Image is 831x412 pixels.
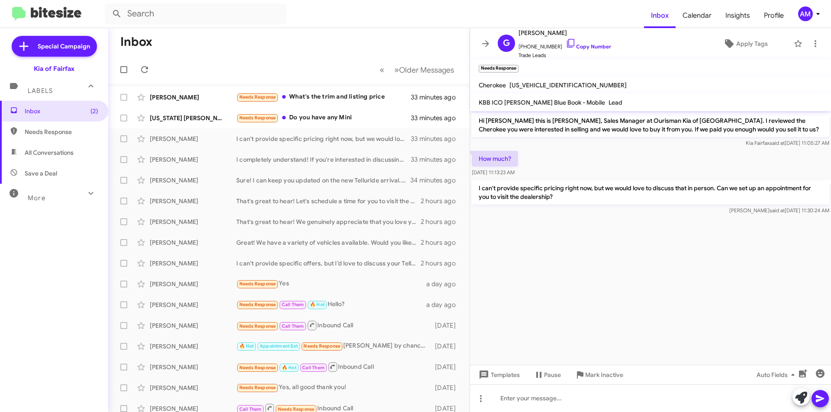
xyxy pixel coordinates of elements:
[150,217,236,226] div: [PERSON_NAME]
[798,6,813,21] div: AM
[411,155,463,164] div: 33 minutes ago
[38,42,90,51] span: Special Campaign
[236,155,411,164] div: I completely understand! If you're interested in discussing your current vehicle or options we ha...
[791,6,821,21] button: AM
[278,406,315,412] span: Needs Response
[519,51,611,60] span: Trade Leads
[503,36,510,50] span: G
[282,323,304,329] span: Call Them
[519,38,611,51] span: [PHONE_NUMBER]
[479,81,506,89] span: Cherokee
[260,343,298,349] span: Appointment Set
[380,64,384,75] span: «
[236,217,421,226] div: That's great to hear! We genuinely appreciate that you love your K5. Would you be interested in s...
[239,302,276,307] span: Needs Response
[736,36,768,51] span: Apply Tags
[431,363,463,371] div: [DATE]
[239,281,276,287] span: Needs Response
[411,176,463,185] div: 34 minutes ago
[374,61,390,79] button: Previous
[239,385,276,390] span: Needs Response
[421,217,463,226] div: 2 hours ago
[150,321,236,330] div: [PERSON_NAME]
[389,61,459,79] button: Next
[701,36,789,51] button: Apply Tags
[426,280,463,288] div: a day ago
[431,383,463,392] div: [DATE]
[236,197,421,205] div: That's great to hear! Let's schedule a time for you to visit the dealership so we can discuss the...
[527,367,568,383] button: Pause
[282,365,296,370] span: 🔥 Hot
[150,342,236,351] div: [PERSON_NAME]
[303,343,340,349] span: Needs Response
[90,107,98,115] span: (2)
[421,259,463,268] div: 2 hours ago
[239,343,254,349] span: 🔥 Hot
[239,406,262,412] span: Call Them
[566,43,611,50] a: Copy Number
[757,3,791,28] a: Profile
[150,134,236,143] div: [PERSON_NAME]
[375,61,459,79] nav: Page navigation example
[411,93,463,102] div: 33 minutes ago
[411,134,463,143] div: 33 minutes ago
[150,383,236,392] div: [PERSON_NAME]
[770,140,785,146] span: said at
[150,155,236,164] div: [PERSON_NAME]
[585,367,623,383] span: Mark Inactive
[239,323,276,329] span: Needs Response
[150,259,236,268] div: [PERSON_NAME]
[426,300,463,309] div: a day ago
[757,367,798,383] span: Auto Fields
[421,197,463,205] div: 2 hours ago
[644,3,676,28] a: Inbox
[399,65,454,75] span: Older Messages
[302,365,325,370] span: Call Them
[718,3,757,28] a: Insights
[25,128,98,136] span: Needs Response
[770,207,785,214] span: said at
[479,65,519,73] small: Needs Response
[236,92,411,102] div: What's the trim and listing price
[431,321,463,330] div: [DATE]
[236,341,431,351] div: [PERSON_NAME] by chance do you have any 2025 ev9 Gts ?
[676,3,718,28] a: Calendar
[236,176,411,185] div: Sure! I can keep you updated on the new Telluride arrival. It would be great to discuss your vehi...
[236,259,421,268] div: I can't provide specific offers, but I’d love to discuss your Telluride in more detail. How about...
[236,113,411,123] div: Do you have any Mini
[470,367,527,383] button: Templates
[236,238,421,247] div: Great! We have a variety of vehicles available. Would you like to schedule an appointment to expl...
[544,367,561,383] span: Pause
[236,361,431,372] div: Inbound Call
[150,197,236,205] div: [PERSON_NAME]
[150,93,236,102] div: [PERSON_NAME]
[34,64,74,73] div: Kia of Fairfax
[236,300,426,310] div: Hello?
[479,99,605,106] span: KBB ICO [PERSON_NAME] Blue Book - Mobile
[236,279,426,289] div: Yes
[150,300,236,309] div: [PERSON_NAME]
[282,302,304,307] span: Call Them
[472,169,515,176] span: [DATE] 11:13:23 AM
[509,81,627,89] span: [US_VEHICLE_IDENTIFICATION_NUMBER]
[105,3,287,24] input: Search
[236,383,431,393] div: Yes, all good thank you!
[28,87,53,95] span: Labels
[239,365,276,370] span: Needs Response
[150,280,236,288] div: [PERSON_NAME]
[519,28,611,38] span: [PERSON_NAME]
[25,169,57,178] span: Save a Deal
[472,113,829,137] p: Hi [PERSON_NAME] this is [PERSON_NAME], Sales Manager at Ourisman Kia of [GEOGRAPHIC_DATA]. I rev...
[25,148,74,157] span: All Conversations
[150,176,236,185] div: [PERSON_NAME]
[477,367,520,383] span: Templates
[431,342,463,351] div: [DATE]
[472,180,829,204] p: I can't provide specific pricing right now, but we would love to discuss that in person. Can we s...
[120,35,152,49] h1: Inbox
[421,238,463,247] div: 2 hours ago
[746,140,829,146] span: Kia Fairfax [DATE] 11:05:27 AM
[150,363,236,371] div: [PERSON_NAME]
[12,36,97,57] a: Special Campaign
[411,114,463,122] div: 33 minutes ago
